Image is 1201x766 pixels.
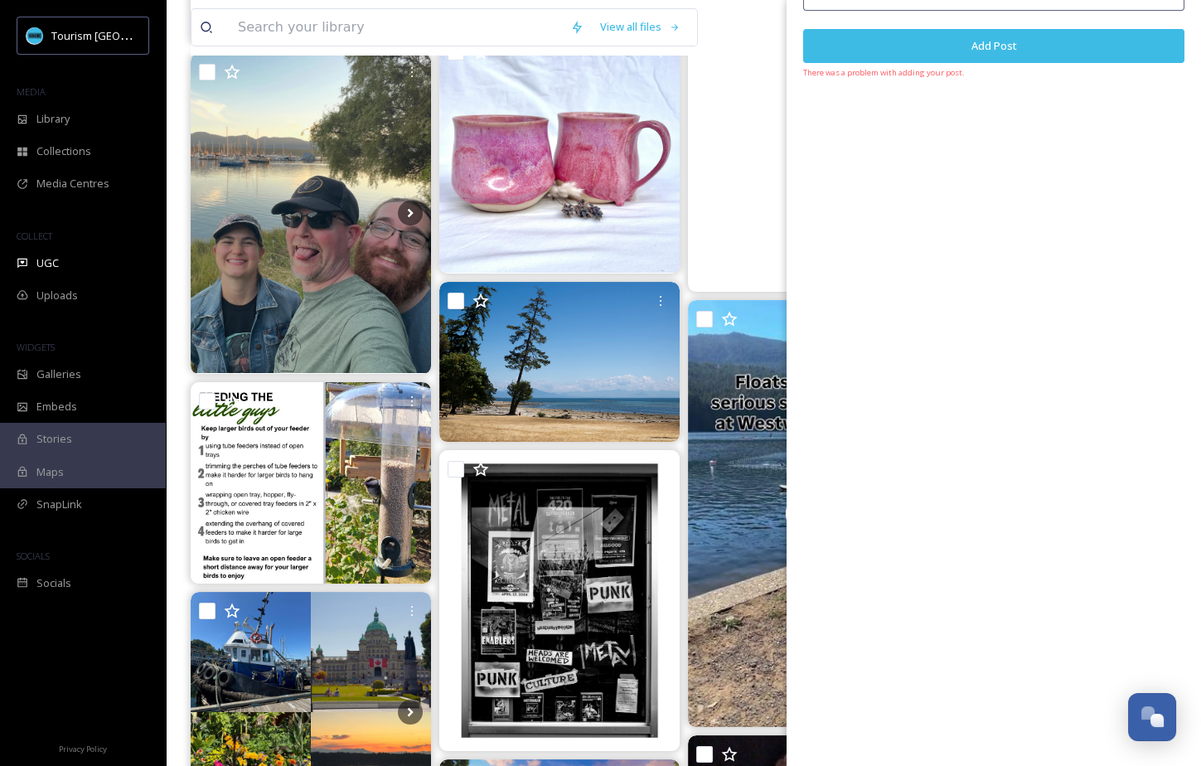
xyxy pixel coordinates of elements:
img: Looking to attract some cute little birds, but the bigger guys keep spooking them? Feed the littl... [191,382,431,584]
span: COLLECT [17,230,52,242]
a: Privacy Policy [59,738,107,758]
span: WIDGETS [17,341,55,353]
span: Socials [36,575,71,591]
span: Embeds [36,399,77,415]
video: Floatscootin is a serious summer sport at Westwood Lake. 🤣 #vancouverisland #westwoodlake #nanaim... [687,300,927,728]
span: Library [36,111,70,127]
button: Add Post [803,29,1184,63]
a: View all files [592,11,689,43]
img: tourism_nanaimo_logo.jpeg [27,27,43,44]
span: Stories [36,431,72,447]
span: Galleries [36,366,81,382]
span: MEDIA [17,85,46,98]
img: More pink! Surprisingly enough it is NOT my favourite color, but it seems to have taken over as a... [439,33,680,274]
span: SnapLink [36,497,82,512]
span: Media Centres [36,176,109,191]
input: Search your library [230,9,562,46]
span: There was a problem with adding your post. [803,67,1184,79]
span: Privacy Policy [59,744,107,754]
img: Ocean views on Saysutshun (Newcastle Island Marine Park, provincial park)... . . . . . #nanaimo #... [439,282,680,442]
span: Maps [36,464,64,480]
button: Open Chat [1128,693,1176,741]
img: The entertainment centre… #photographersofinstagram #bnwphotography #thesestreets #bw_addiction #... [439,450,680,750]
span: Collections [36,143,91,159]
span: Uploads [36,288,78,303]
img: thumbnail [687,300,927,728]
span: SOCIALS [17,550,50,562]
span: UGC [36,255,59,271]
img: Part 1 of our 48 hour adventure on #vancouverisland We ferried, had lunch with a friend in Ladysm... [191,53,431,373]
span: Tourism [GEOGRAPHIC_DATA] [51,27,200,43]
